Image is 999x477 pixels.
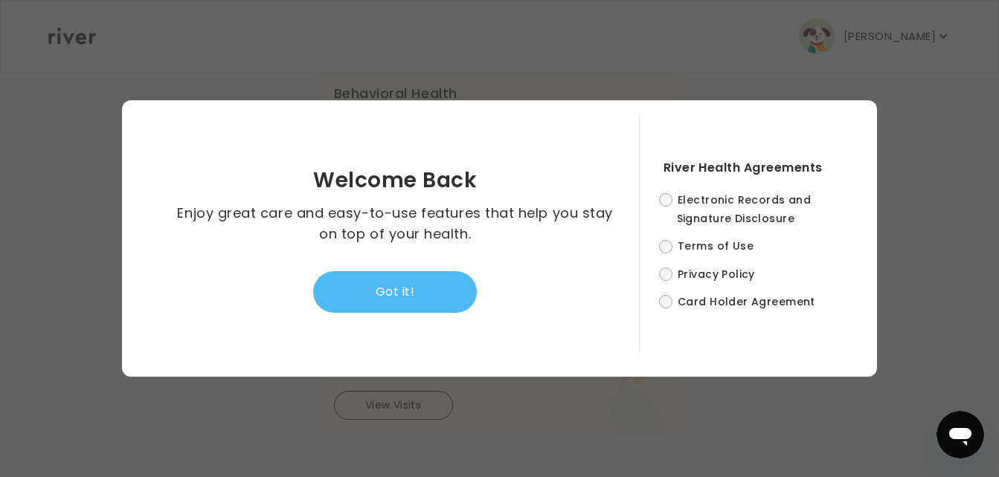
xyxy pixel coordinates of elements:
span: Terms of Use [678,239,754,254]
span: Privacy Policy [678,267,755,282]
span: Electronic Records and Signature Disclosure [677,192,812,226]
h4: River Health Agreements [664,158,848,178]
p: Enjoy great care and easy-to-use features that help you stay on top of your health. [176,203,614,244]
button: Got it! [313,271,477,313]
span: Card Holder Agreement [678,294,815,309]
h3: Welcome Back [313,170,477,191]
iframe: Button to launch messaging window [937,411,984,458]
